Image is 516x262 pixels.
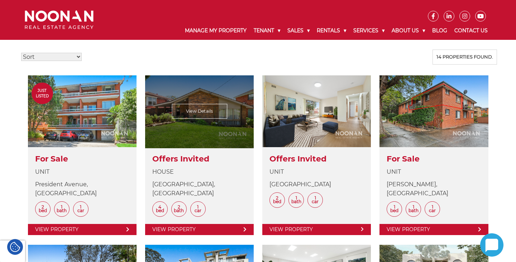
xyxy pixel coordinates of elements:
[388,22,429,40] a: About Us
[181,22,250,40] a: Manage My Property
[21,53,82,61] select: Sort Listings
[451,22,491,40] a: Contact Us
[25,10,94,29] img: Noonan Real Estate Agency
[32,88,53,99] span: Just Listed
[313,22,350,40] a: Rentals
[284,22,313,40] a: Sales
[7,239,23,255] div: Cookie Settings
[350,22,388,40] a: Services
[250,22,284,40] a: Tenant
[433,50,497,65] div: 14 properties found.
[429,22,451,40] a: Blog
